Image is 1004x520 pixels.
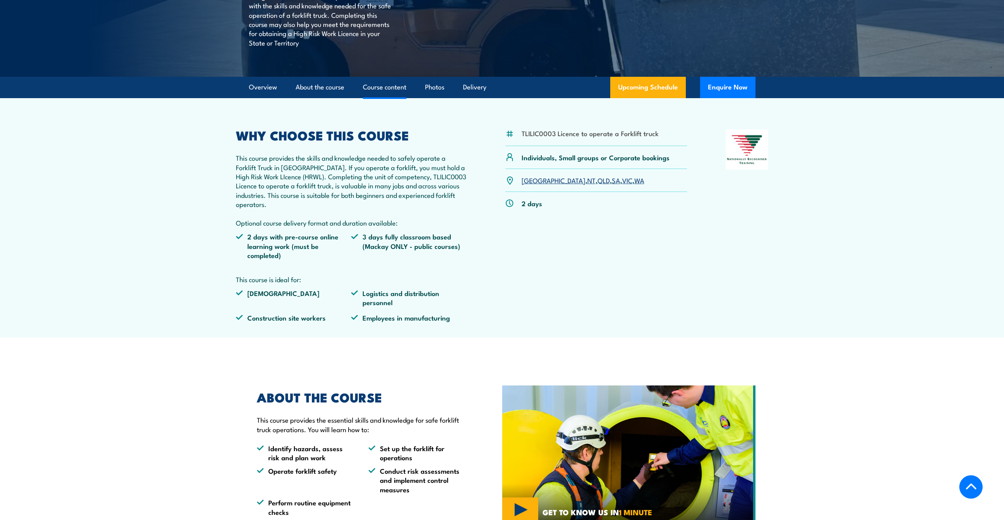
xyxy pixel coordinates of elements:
[236,129,467,140] h2: WHY CHOOSE THIS COURSE
[236,275,467,284] p: This course is ideal for:
[610,77,686,98] a: Upcoming Schedule
[257,498,354,516] li: Perform routine equipment checks
[700,77,755,98] button: Enquire Now
[587,175,596,185] a: NT
[543,509,652,516] span: GET TO KNOW US IN
[363,77,406,98] a: Course content
[726,129,769,170] img: Nationally Recognised Training logo.
[634,175,644,185] a: WA
[522,175,585,185] a: [GEOGRAPHIC_DATA]
[236,288,351,307] li: [DEMOGRAPHIC_DATA]
[522,129,659,138] li: TLILIC0003 Licence to operate a Forklift truck
[522,153,670,162] p: Individuals, Small groups or Corporate bookings
[351,313,467,322] li: Employees in manufacturing
[368,466,466,494] li: Conduct risk assessments and implement control measures
[257,466,354,494] li: Operate forklift safety
[236,153,467,227] p: This course provides the skills and knowledge needed to safely operate a Forklift Truck in [GEOGR...
[425,77,444,98] a: Photos
[351,288,467,307] li: Logistics and distribution personnel
[463,77,486,98] a: Delivery
[351,232,467,260] li: 3 days fully classroom based (Mackay ONLY - public courses)
[257,415,466,434] p: This course provides the essential skills and knowledge for safe forklift truck operations. You w...
[522,176,644,185] p: , , , , ,
[619,506,652,518] strong: 1 MINUTE
[296,77,344,98] a: About the course
[236,313,351,322] li: Construction site workers
[257,391,466,402] h2: ABOUT THE COURSE
[598,175,610,185] a: QLD
[257,444,354,462] li: Identify hazards, assess risk and plan work
[368,444,466,462] li: Set up the forklift for operations
[236,232,351,260] li: 2 days with pre-course online learning work (must be completed)
[622,175,632,185] a: VIC
[522,199,542,208] p: 2 days
[612,175,620,185] a: SA
[249,77,277,98] a: Overview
